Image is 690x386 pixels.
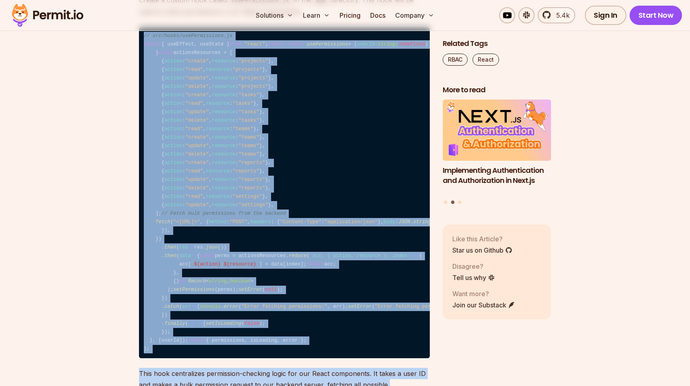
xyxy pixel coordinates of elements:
span: "tasks" [238,92,259,98]
span: "read" [185,194,203,199]
a: Docs [367,7,389,23]
span: => [179,245,194,250]
span: action [164,92,182,98]
li: 2 of 3 [443,100,551,196]
span: // src/hooks/usePermissions.js [144,33,233,39]
p: Want more? [452,289,515,299]
span: "delete" [185,118,209,123]
a: Start Now [630,6,682,25]
span: JSON [398,219,410,225]
span: "settings" [232,194,262,199]
span: 5.4k [551,10,570,20]
span: then [164,253,176,259]
img: Permit logo [8,2,87,29]
span: error [224,304,238,309]
span: headers [250,219,271,225]
span: json [206,245,218,250]
span: action [164,118,182,123]
span: "read" [185,101,203,106]
span: "projects" [238,84,268,89]
button: Learn [300,7,333,23]
span: acc, { action, resource }, index [313,253,407,259]
button: Go to slide 2 [451,201,454,204]
span: false [245,321,259,326]
button: Go to slide 3 [458,201,461,204]
code: { useEffect, useState } ; = ( ) => { [permissions, setPermissions] = useState< < , >>({}); [isLoa... [139,27,430,359]
span: "tasks" [238,118,259,123]
span: const [159,50,174,56]
span: "teams" [238,143,259,149]
span: return [188,338,206,343]
span: "reports" [232,168,259,174]
span: setError [348,304,372,309]
span: "reports" [238,177,265,183]
span: => [182,304,197,309]
span: "tasks" [238,109,259,115]
span: "<[URL]>" [173,219,200,225]
span: res [179,245,188,250]
span: data [179,253,191,259]
span: "read" [185,67,203,73]
span: action [164,151,182,157]
span: resource [206,67,230,73]
span: body [383,219,395,225]
span: reduce [289,253,307,259]
a: Tell us why [452,273,495,282]
a: React [472,54,499,66]
span: "create" [185,135,209,140]
span: action [164,67,182,73]
span: "projects" [238,75,268,81]
span: "react" [245,42,265,47]
button: Solutions [253,7,296,23]
span: "POST" [230,219,247,225]
span: resource [212,202,236,208]
span: return [307,261,324,267]
span: action [164,143,182,149]
span: resource [206,126,230,132]
span: setIsLoading [206,321,241,326]
span: resource [212,58,236,64]
span: action [164,194,182,199]
span: finally [164,321,185,326]
span: export [268,42,286,47]
span: "delete" [185,185,209,191]
a: Implementing Authentication and Authorization in Next.jsImplementing Authentication and Authoriza... [443,100,551,196]
span: action [164,135,182,140]
a: Star us on Github [452,245,512,255]
span: resource [212,92,236,98]
span: resource [212,109,236,115]
span: resource [212,160,236,166]
p: Like this Article? [452,234,512,244]
a: RBAC [443,54,468,66]
span: ` : ` [191,261,259,267]
span: "reports" [238,185,265,191]
span: setPermissions [173,287,215,293]
span: boolean [230,278,250,284]
span: "reports" [238,160,265,166]
a: Sign In [585,6,626,25]
span: ${resource} [224,261,256,267]
span: action [164,84,182,89]
span: setError [238,287,262,293]
span: "projects" [232,67,262,73]
span: "create" [185,92,209,98]
p: Disagree? [452,261,495,271]
span: action [164,177,182,183]
span: "delete" [185,84,209,89]
span: // Fetch bulk permissions from the backend [162,211,286,216]
span: "read" [185,126,203,132]
button: Company [392,7,437,23]
span: ( ) => [309,253,419,259]
span: "create" [185,160,209,166]
span: "teams" [238,135,259,140]
span: const [200,253,215,259]
span: then [164,245,176,250]
span: string [209,278,227,284]
span: usePermissions [307,42,348,47]
a: Pricing [336,7,364,23]
span: "teams" [238,151,259,157]
span: action [164,185,182,191]
span: resource [212,84,236,89]
span: const [289,42,304,47]
span: "tasks" [232,101,253,106]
